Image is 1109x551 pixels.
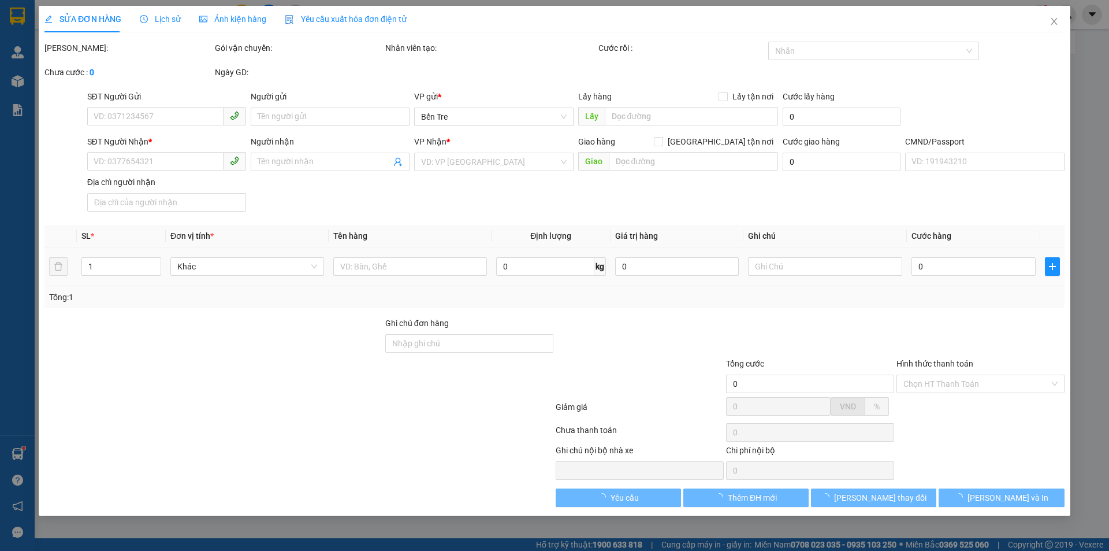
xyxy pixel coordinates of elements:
[834,491,926,504] span: [PERSON_NAME] thay đổi
[1045,257,1060,276] button: plus
[285,14,407,24] span: Yêu cầu xuất hóa đơn điện tử
[726,359,764,368] span: Tổng cước
[59,51,106,60] span: 0902725339
[82,72,128,81] span: 0982832226
[68,26,133,39] span: SG09252470
[783,137,840,146] label: Cước giao hàng
[896,359,973,368] label: Hình thức thanh toán
[611,491,639,504] span: Yêu cầu
[840,402,856,411] span: VND
[663,135,778,148] span: [GEOGRAPHIC_DATA] tận nơi
[251,135,410,148] div: Người nhận
[554,424,725,444] div: Chưa thanh toán
[199,14,266,24] span: Ảnh kiện hàng
[605,107,778,125] input: Dọc đường
[578,137,615,146] span: Giao hàng
[726,444,894,461] div: Chi phí nội bộ
[415,90,574,103] div: VP gửi
[578,107,605,125] span: Lấy
[385,319,449,328] label: Ghi chú đơn hàng
[87,135,246,148] div: SĐT Người Nhận
[87,90,246,103] div: SĐT Người Gửi
[783,108,900,126] input: Cước lấy hàng
[140,15,148,23] span: clock-circle
[385,334,553,353] input: Ghi chú đơn hàng
[50,6,97,14] span: [PERSON_NAME]
[1050,17,1059,26] span: close
[49,291,428,304] div: Tổng: 1
[87,193,246,212] input: Địa chỉ của người nhận
[415,137,447,146] span: VP Nhận
[333,257,487,276] input: VD: Bàn, Ghế
[967,491,1048,504] span: [PERSON_NAME] và In
[874,402,880,411] span: %
[394,157,403,167] span: user-add
[44,14,121,24] span: SỬA ĐƠN HÀNG
[1045,262,1059,271] span: plus
[3,84,116,105] span: Tên hàng:
[578,152,609,171] span: Giao
[556,444,724,461] div: Ghi chú nội bộ nhà xe
[783,92,835,101] label: Cước lấy hàng
[556,489,681,507] button: Yêu cầu
[615,231,658,241] span: Giá trị hàng
[40,26,132,39] strong: MĐH:
[821,493,834,501] span: loading
[783,153,900,171] input: Cước giao hàng
[3,62,50,71] span: Ngày/ giờ gửi:
[52,62,110,71] span: 09:04:45 [DATE]
[81,231,91,241] span: SL
[44,66,213,79] div: Chưa cước :
[939,489,1065,507] button: [PERSON_NAME] và In
[715,493,728,501] span: loading
[230,156,239,165] span: phone
[285,15,294,24] img: icon
[56,16,117,24] strong: PHIẾU TRẢ HÀNG
[3,51,106,60] span: N.gửi:
[44,15,53,23] span: edit
[177,258,317,275] span: Khác
[531,231,572,241] span: Định lượng
[3,81,116,106] span: 1 K KEO NP 6KG ([GEOGRAPHIC_DATA])
[554,401,725,421] div: Giảm giá
[3,72,128,81] span: N.nhận:
[170,231,214,241] span: Đơn vị tính
[199,15,207,23] span: picture
[744,225,907,247] th: Ghi chú
[87,176,246,188] div: Địa chỉ người nhận
[30,72,82,81] span: THOẠI TRUNG-
[911,231,951,241] span: Cước hàng
[905,135,1064,148] div: CMND/Passport
[333,231,367,241] span: Tên hàng
[140,14,181,24] span: Lịch sử
[24,51,106,60] span: ĐỨC ĐẦY-
[251,90,410,103] div: Người gửi
[749,257,902,276] input: Ghi Chú
[811,489,936,507] button: [PERSON_NAME] thay đổi
[230,111,239,120] span: phone
[728,90,778,103] span: Lấy tận nơi
[215,42,383,54] div: Gói vận chuyển:
[598,493,611,501] span: loading
[683,489,809,507] button: Thêm ĐH mới
[609,152,778,171] input: Dọc đường
[49,257,68,276] button: delete
[90,68,94,77] b: 0
[215,66,383,79] div: Ngày GD:
[594,257,606,276] span: kg
[598,42,766,54] div: Cước rồi :
[955,493,967,501] span: loading
[44,42,213,54] div: [PERSON_NAME]:
[24,5,97,14] span: [DATE]-
[422,108,567,125] span: Bến Tre
[1038,6,1070,38] button: Close
[728,491,777,504] span: Thêm ĐH mới
[578,92,612,101] span: Lấy hàng
[3,5,97,14] span: 12:41-
[385,42,596,54] div: Nhân viên tạo:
